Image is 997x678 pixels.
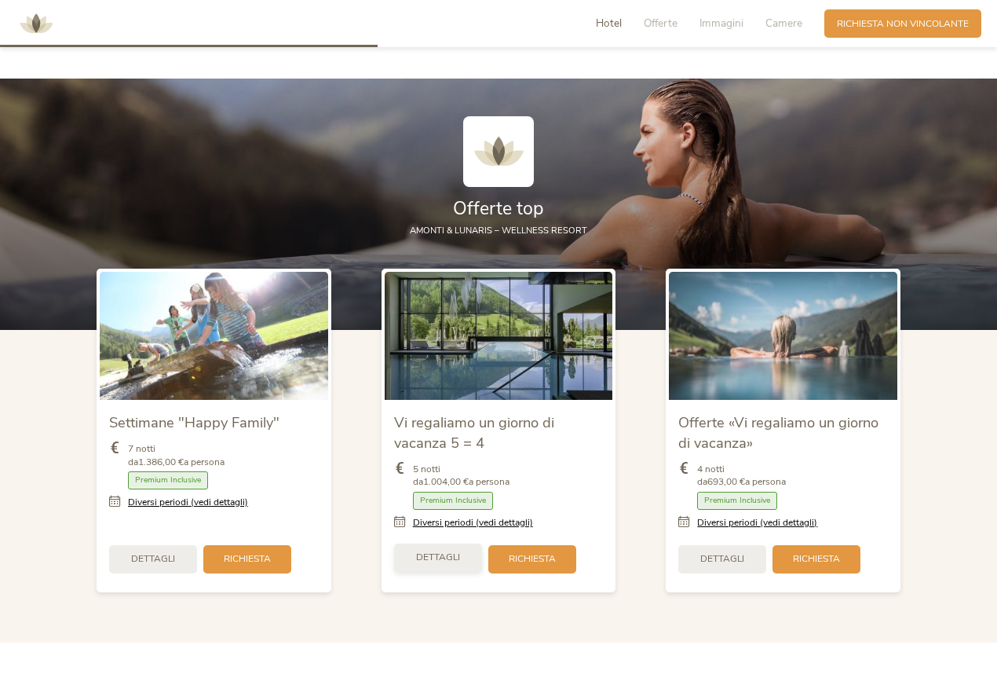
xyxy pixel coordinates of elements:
span: 4 notti da a persona [697,463,786,489]
a: AMONTI & LUNARIS Wellnessresort [13,19,60,27]
span: Premium Inclusive [413,492,493,510]
span: 7 notti da a persona [128,442,225,469]
b: 1.386,00 € [138,456,184,468]
span: Offerte «Vi regaliamo un giorno di vacanza» [678,412,878,453]
span: Richiesta [224,552,271,566]
span: AMONTI & LUNARIS – wellness resort [410,225,587,236]
span: Premium Inclusive [128,471,208,489]
b: 693,00 € [707,475,745,488]
span: Hotel [596,16,622,31]
span: 5 notti da a persona [413,463,509,489]
span: Richiesta [793,552,840,566]
span: Camere [765,16,802,31]
span: Offerte [644,16,677,31]
a: Diversi periodi (vedi dettagli) [413,516,533,530]
b: 1.004,00 € [423,475,469,488]
span: Dettagli [416,551,460,564]
span: Settimane "Happy Family" [109,412,279,432]
img: Settimane "Happy Family" [100,272,328,400]
img: AMONTI & LUNARIS Wellnessresort [463,116,534,187]
a: Diversi periodi (vedi dettagli) [128,496,248,509]
img: Vi regaliamo un giorno di vacanza 5 = 4 [385,272,613,400]
span: Vi regaliamo un giorno di vacanza 5 = 4 [394,412,554,453]
img: Offerte «Vi regaliamo un giorno di vacanza» [669,272,897,400]
span: Dettagli [131,552,175,566]
span: Richiesta [509,552,556,566]
span: Richiesta non vincolante [837,17,969,31]
a: Diversi periodi (vedi dettagli) [697,516,817,530]
span: Premium Inclusive [697,492,777,510]
span: Offerte top [453,196,544,221]
span: Immagini [699,16,743,31]
span: Dettagli [700,552,744,566]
